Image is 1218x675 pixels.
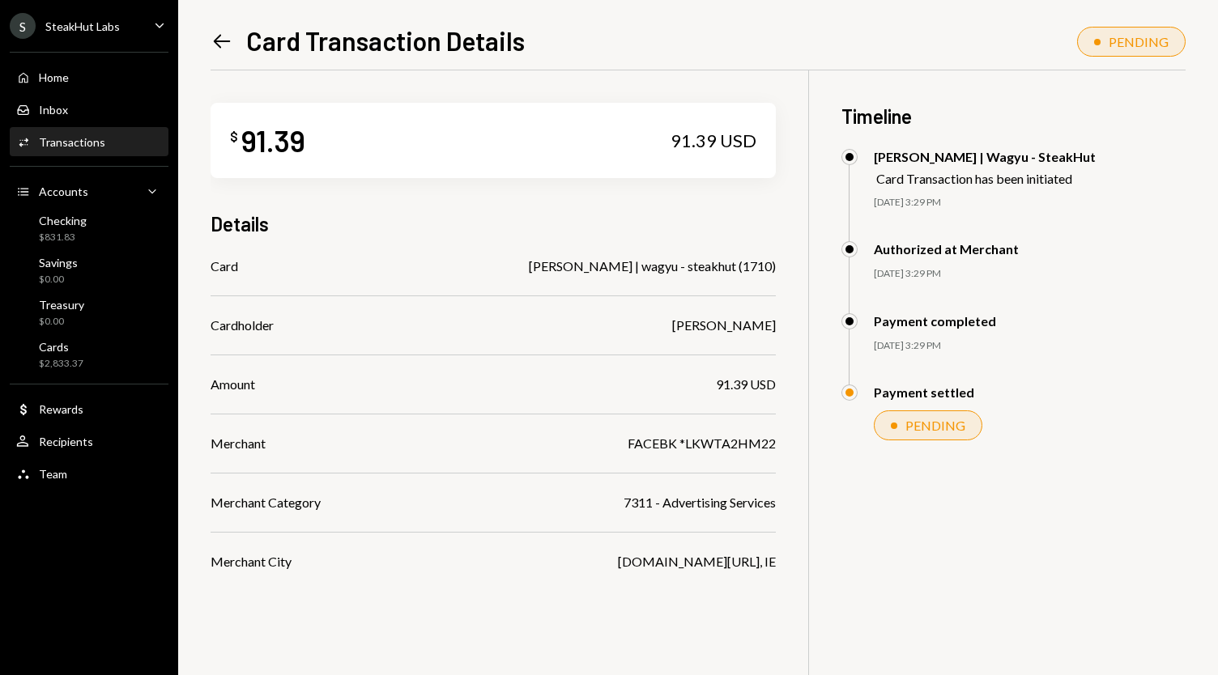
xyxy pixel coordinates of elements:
div: Inbox [39,103,68,117]
div: Payment completed [874,313,996,329]
div: SteakHut Labs [45,19,120,33]
div: Amount [211,375,255,394]
div: Treasury [39,298,84,312]
div: Home [39,70,69,84]
h1: Card Transaction Details [246,24,525,57]
div: $0.00 [39,273,78,287]
div: $0.00 [39,315,84,329]
a: Checking$831.83 [10,209,168,248]
div: Authorized at Merchant [874,241,1019,257]
div: [PERSON_NAME] | Wagyu - SteakHut [874,149,1096,164]
a: Cards$2,833.37 [10,335,168,374]
h3: Details [211,210,269,237]
div: Savings [39,256,78,270]
div: 91.39 USD [716,375,776,394]
h3: Timeline [841,103,1186,129]
div: S [10,13,36,39]
div: Transactions [39,135,105,149]
div: Merchant [211,434,266,453]
a: Treasury$0.00 [10,293,168,332]
div: Payment settled [874,384,974,400]
div: Accounts [39,185,88,198]
a: Inbox [10,95,168,124]
div: Card [211,257,238,276]
div: [DATE] 3:29 PM [874,267,1186,281]
div: Checking [39,214,87,227]
div: PENDING [905,418,965,433]
a: Recipients [10,427,168,456]
a: Home [10,62,168,91]
div: [DOMAIN_NAME][URL], IE [618,552,776,571]
div: Card Transaction has been initiated [876,171,1096,186]
div: PENDING [1109,34,1169,49]
a: Transactions [10,127,168,156]
div: [PERSON_NAME] [672,316,776,335]
div: Cardholder [211,316,274,335]
div: 7311 - Advertising Services [624,493,776,512]
div: $ [230,129,238,145]
div: Cards [39,340,83,354]
div: [DATE] 3:29 PM [874,339,1186,353]
div: Merchant City [211,552,292,571]
div: $2,833.37 [39,357,83,371]
a: Savings$0.00 [10,251,168,290]
div: Recipients [39,435,93,448]
div: 91.39 [241,122,305,159]
div: [DATE] 3:29 PM [874,196,1186,210]
div: Team [39,467,67,481]
a: Rewards [10,394,168,423]
div: 91.39 USD [671,129,756,152]
div: Rewards [39,402,83,416]
a: Team [10,459,168,488]
div: Merchant Category [211,493,321,512]
div: $831.83 [39,231,87,244]
div: [PERSON_NAME] | wagyu - steakhut (1710) [529,257,776,276]
a: Accounts [10,176,168,206]
div: FACEBK *LKWTA2HM22 [628,434,776,453]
